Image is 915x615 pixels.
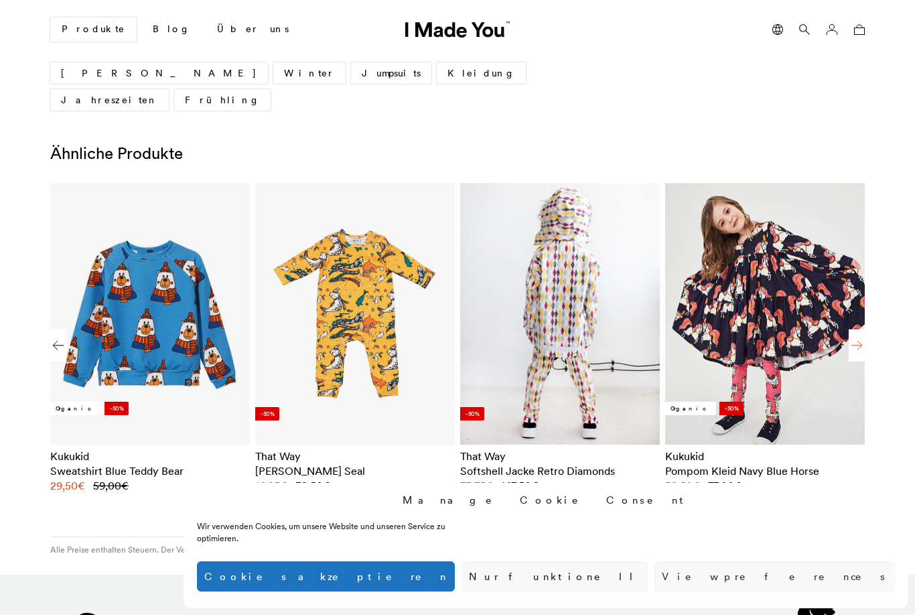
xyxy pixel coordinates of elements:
span: € [693,479,700,492]
a: Winter [273,62,346,84]
div: That Way [255,449,455,463]
section: 6 / 8 [255,183,455,509]
li: -50% [104,402,129,415]
span: € [734,479,742,492]
section: 5 / 8 [50,183,250,509]
a: Jahreszeiten [50,89,169,111]
a: Jumpsuits [351,62,431,84]
div: That Way [460,449,660,463]
div: Manage Cookie Consent [403,493,689,507]
bdi: 16,25 [255,479,287,492]
a: Über uns [206,18,299,41]
span: € [531,479,539,492]
div: Kukukid [665,449,865,463]
a: -50% [255,183,455,445]
h2: Softshell Jacke Retro Diamonds [460,463,660,478]
a: Produkte [50,17,137,42]
p: Alle Preise enthalten Steuern. Der Versand ist kostenlos für Bestellungen über 100€, es gelten Ei... [50,544,455,555]
li: Organic [50,402,101,415]
a: Kukukid Sweatshirt Blue Teddy Bear 59,00€ 29,50€ [50,449,250,494]
button: View preferences [654,561,895,592]
a: [PERSON_NAME] [50,62,268,84]
div: Next slide [849,329,865,361]
span: € [121,479,129,492]
button: Nur funktionell [462,561,648,592]
bdi: 32,50 [295,479,330,492]
span: € [78,479,85,492]
li: Organic [665,402,716,415]
bdi: 59,00 [93,479,129,492]
a: Kukukid Pompom Kleid Navy Blue Horse 77,00€ 38,50€ [665,449,865,494]
span: € [486,479,493,492]
h2: [PERSON_NAME] Seal [255,463,455,478]
a: Blog [142,18,201,41]
h2: Ähnliche Produkte [50,144,865,164]
bdi: 147,50 [501,479,539,492]
span: € [323,479,330,492]
h2: Pompom Kleid Navy Blue Horse [665,463,865,478]
a: That Way [PERSON_NAME] Seal 32,50€ 16,25€ [255,449,455,494]
bdi: 38,50 [665,479,700,492]
a: Kleidung [437,62,526,84]
li: -50% [460,407,484,421]
a: That Way Softshell Jacke Retro Diamonds 147,50€ 73,75€ [460,449,660,494]
bdi: 77,00 [708,479,742,492]
section: 7 / 8 [460,183,660,509]
div: Previous slide [50,329,66,361]
div: Kukukid [50,449,250,463]
span: € [280,479,287,492]
li: -50% [255,407,279,421]
bdi: 29,50 [50,479,85,492]
button: Cookies akzeptieren [197,561,455,592]
a: Frühling [174,89,271,111]
li: -50% [719,402,744,415]
h2: Sweatshirt Blue Teddy Bear [50,463,250,478]
a: Organic -50% [50,183,250,445]
bdi: 73,75 [460,479,493,492]
a: -50% [460,183,660,445]
section: 8 / 8 [665,183,865,509]
a: Organic -50% [665,183,865,445]
div: Wir verwenden Cookies, um unsere Website und unseren Service zu optimieren. [197,520,488,545]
